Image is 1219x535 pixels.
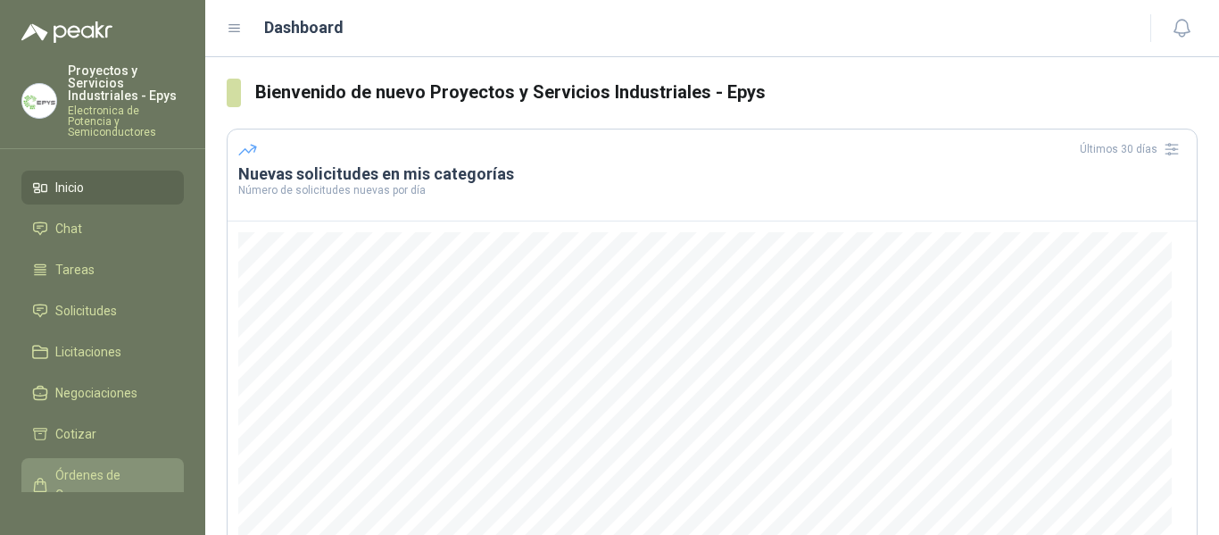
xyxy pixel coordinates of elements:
[55,178,84,197] span: Inicio
[21,417,184,451] a: Cotizar
[21,376,184,410] a: Negociaciones
[55,260,95,280] span: Tareas
[55,465,167,505] span: Órdenes de Compra
[255,79,1198,106] h3: Bienvenido de nuevo Proyectos y Servicios Industriales - Epys
[21,212,184,246] a: Chat
[21,21,112,43] img: Logo peakr
[238,163,1186,185] h3: Nuevas solicitudes en mis categorías
[55,424,96,444] span: Cotizar
[1080,135,1186,163] div: Últimos 30 días
[55,301,117,321] span: Solicitudes
[55,342,121,362] span: Licitaciones
[21,171,184,205] a: Inicio
[21,458,184,512] a: Órdenes de Compra
[21,253,184,287] a: Tareas
[21,294,184,328] a: Solicitudes
[68,105,184,138] p: Electronica de Potencia y Semiconductores
[264,15,344,40] h1: Dashboard
[68,64,184,102] p: Proyectos y Servicios Industriales - Epys
[21,335,184,369] a: Licitaciones
[22,84,56,118] img: Company Logo
[238,185,1186,196] p: Número de solicitudes nuevas por día
[55,219,82,238] span: Chat
[55,383,137,403] span: Negociaciones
